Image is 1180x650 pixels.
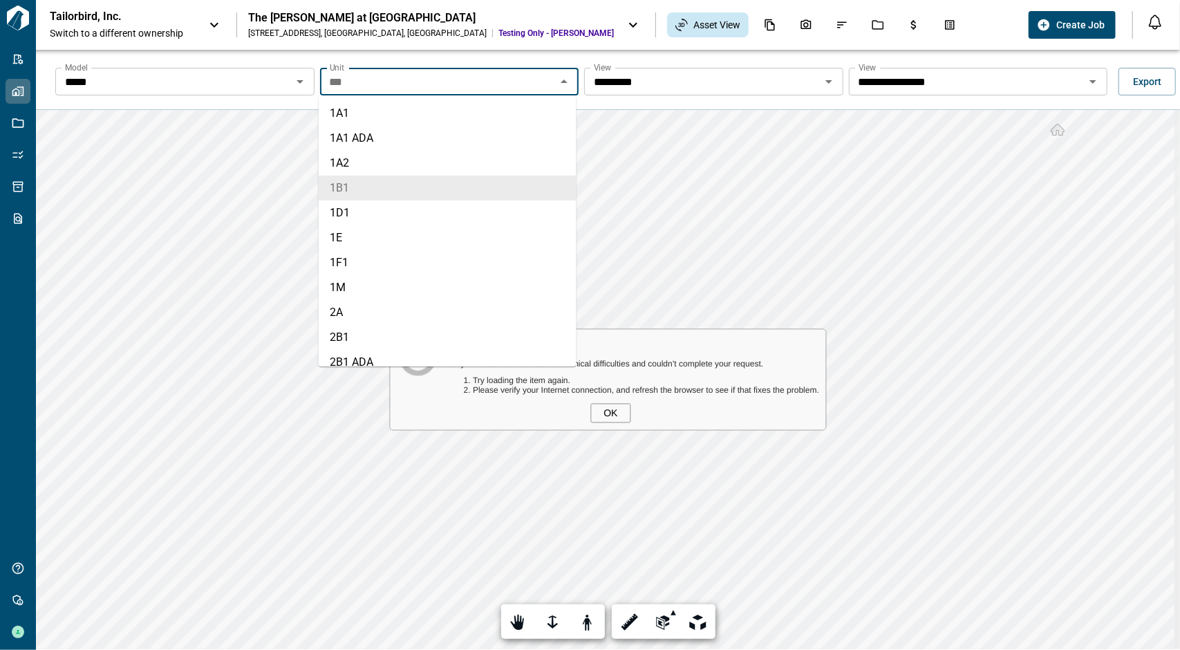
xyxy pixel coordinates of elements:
[445,360,819,369] div: Sorry. We seem to have some technical difficulties and couldn’t complete your request.
[473,376,819,386] li: Try loading the item again.
[594,62,612,73] label: View
[319,250,577,275] li: 1F1
[65,62,88,73] label: Model
[1029,11,1116,39] button: Create Job
[319,101,577,126] li: 1A1
[319,176,577,201] li: 1B1
[50,26,195,40] span: Switch to a different ownership
[1083,72,1103,91] button: Open
[899,13,928,37] div: Budgets
[859,62,877,73] label: View
[554,72,574,91] button: Close
[667,12,749,37] div: Asset View
[248,11,614,25] div: The [PERSON_NAME] at [GEOGRAPHIC_DATA]
[827,13,856,37] div: Issues & Info
[445,338,819,353] div: Network problem
[50,10,174,24] p: Tailorbird, Inc.
[319,151,577,176] li: 1A2
[756,13,785,37] div: Documents
[819,72,839,91] button: Open
[290,72,310,91] button: Open
[330,62,344,73] label: Unit
[1133,75,1161,89] span: Export
[1056,18,1105,32] span: Create Job
[498,28,614,39] span: Testing Only - [PERSON_NAME]
[1118,68,1176,95] button: Export
[319,225,577,250] li: 1E
[248,28,487,39] div: [STREET_ADDRESS] , [GEOGRAPHIC_DATA] , [GEOGRAPHIC_DATA]
[319,275,577,300] li: 1M
[591,404,631,423] div: OK
[319,350,577,375] li: 2B1 ADA
[935,13,964,37] div: Takeoff Center
[319,201,577,225] li: 1D1
[319,126,577,151] li: 1A1 ADA
[319,300,577,325] li: 2A
[863,13,892,37] div: Jobs
[319,325,577,350] li: 2B1
[1144,11,1166,33] button: Open notification feed
[473,386,819,396] li: Please verify your Internet connection, and refresh the browser to see if that fixes the problem.
[693,18,740,32] span: Asset View
[792,13,821,37] div: Photos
